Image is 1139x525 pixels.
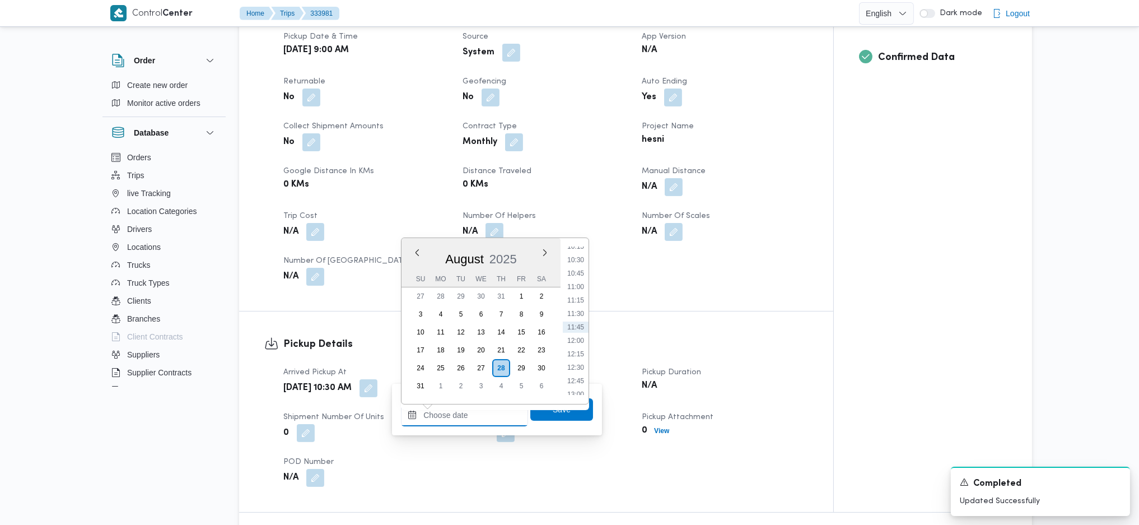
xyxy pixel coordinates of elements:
[452,271,470,287] div: Tu
[472,271,490,287] div: We
[127,78,188,92] span: Create new order
[412,287,430,305] div: day-27
[452,287,470,305] div: day-29
[134,126,169,140] h3: Database
[102,148,226,391] div: Database
[107,274,221,292] button: Truck Types
[162,10,193,18] b: Center
[111,54,217,67] button: Order
[283,270,298,284] b: N/A
[432,271,450,287] div: Mo
[127,294,151,308] span: Clients
[410,287,552,395] div: month-2025-08
[642,33,686,40] span: App Version
[642,414,713,421] span: Pickup Attachment
[512,271,530,287] div: Fr
[127,312,160,326] span: Branches
[107,364,221,382] button: Supplier Contracts
[401,404,528,426] input: Press the down key to enter a popover containing a calendar. Press the escape key to close the po...
[533,323,550,341] div: day-16
[107,76,221,94] button: Create new order
[412,377,430,395] div: day-31
[463,33,488,40] span: Source
[271,7,304,20] button: Trips
[445,252,484,267] div: Button. Open the month selector. August is currently selected.
[492,305,510,323] div: day-7
[452,341,470,359] div: day-19
[127,169,144,182] span: Trips
[489,252,517,267] div: Button. Open the year selector. 2025 is currently selected.
[283,426,289,440] b: 0
[452,359,470,377] div: day-26
[512,323,530,341] div: day-15
[413,248,422,257] button: Previous Month
[127,96,200,110] span: Monitor active orders
[283,178,309,192] b: 0 KMs
[492,377,510,395] div: day-4
[432,287,450,305] div: day-28
[283,337,808,352] h3: Pickup Details
[472,359,490,377] div: day-27
[563,362,589,373] li: 12:30
[127,187,171,200] span: live Tracking
[642,123,694,130] span: Project Name
[463,168,531,175] span: Distance Traveled
[107,148,221,166] button: Orders
[642,369,701,376] span: Pickup Duration
[412,305,430,323] div: day-3
[283,78,325,85] span: Returnable
[452,377,470,395] div: day-2
[492,341,510,359] div: day-21
[283,369,347,376] span: Arrived Pickup At
[127,222,152,236] span: Drivers
[107,166,221,184] button: Trips
[563,335,589,346] li: 12:00
[283,458,334,466] span: POD Number
[463,178,488,192] b: 0 KMs
[127,348,160,361] span: Suppliers
[463,123,517,130] span: Contract Type
[127,240,161,254] span: Locations
[472,323,490,341] div: day-13
[463,225,478,239] b: N/A
[432,323,450,341] div: day-11
[283,257,436,264] span: Number of [GEOGRAPHIC_DATA] Gates
[960,495,1121,507] p: Updated Successfully
[452,323,470,341] div: day-12
[472,305,490,323] div: day-6
[283,91,295,104] b: No
[463,78,506,85] span: Geofencing
[960,477,1121,491] div: Notification
[127,151,151,164] span: Orders
[127,384,155,397] span: Devices
[283,414,384,421] span: Shipment Number of Units
[563,295,589,306] li: 11:15
[463,136,497,149] b: Monthly
[432,377,450,395] div: day-1
[642,225,657,239] b: N/A
[563,281,589,292] li: 11:00
[432,359,450,377] div: day-25
[107,310,221,328] button: Branches
[127,366,192,379] span: Supplier Contracts
[512,305,530,323] div: day-8
[563,254,589,266] li: 10:30
[1006,7,1030,20] span: Logout
[134,54,155,67] h3: Order
[642,78,687,85] span: Auto Ending
[512,377,530,395] div: day-5
[973,477,1021,491] span: Completed
[563,349,589,360] li: 12:15
[283,136,295,149] b: No
[240,7,273,20] button: Home
[654,427,669,435] b: View
[412,323,430,341] div: day-10
[492,323,510,341] div: day-14
[650,424,674,438] button: View
[107,382,221,399] button: Devices
[432,341,450,359] div: day-18
[283,212,318,220] span: Trip Cost
[492,271,510,287] div: Th
[492,287,510,305] div: day-31
[563,375,589,387] li: 12:45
